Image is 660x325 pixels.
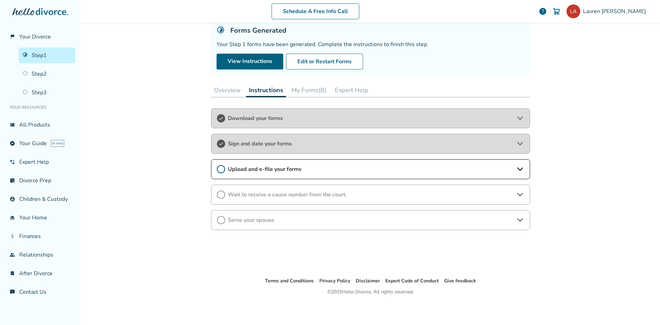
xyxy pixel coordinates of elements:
span: list_alt_check [10,178,15,183]
a: Privacy Policy [319,278,350,284]
a: exploreYour GuideAI beta [5,136,75,151]
span: Lauren [PERSON_NAME] [583,8,649,15]
span: Sign and date your forms [228,140,513,148]
a: Terms and Conditions [265,278,314,284]
a: View Instructions [217,54,283,69]
button: My Forms(8) [289,83,329,97]
a: bookmark_checkAfter Divorce [5,266,75,281]
a: groupRelationships [5,247,75,263]
img: ellkayarnold@gmail.com [566,4,580,18]
span: AI beta [51,140,64,147]
button: Expert Help [332,83,371,97]
button: Edit or Restart Forms [286,54,363,69]
span: Download your forms [228,115,513,122]
li: Give feedback [444,277,476,285]
a: view_listAll Products [5,117,75,133]
div: © 2025 Hello Divorce. All rights reserved. [327,288,414,296]
a: account_childChildren & Custody [5,191,75,207]
a: help [539,7,547,15]
span: view_list [10,122,15,128]
span: phone_in_talk [10,159,15,165]
span: Wait to receive a cause number from the court. [228,191,513,198]
a: Step3 [19,85,75,100]
a: phone_in_talkExpert Help [5,154,75,170]
span: Serve your spouse [228,216,513,224]
button: Overview [211,83,243,97]
iframe: Chat Widget [626,292,660,325]
a: Schedule A Free Info Call [272,3,359,19]
h5: Forms Generated [230,26,286,35]
a: Step2 [19,66,75,82]
a: flag_2Your Divorce [5,29,75,45]
span: Your Divorce [19,33,51,41]
a: garage_homeYour Home [5,210,75,226]
span: bookmark_check [10,271,15,276]
span: group [10,252,15,258]
span: attach_money [10,234,15,239]
button: Instructions [246,83,286,97]
span: Upload and e-file your forms [228,165,513,173]
img: Cart [552,7,561,15]
span: account_child [10,196,15,202]
span: garage_home [10,215,15,220]
a: list_alt_checkDivorce Prep [5,173,75,188]
a: Expert Code of Conduct [385,278,439,284]
li: Your Resources [5,100,75,114]
div: Your Step 1 forms have been generated. Complete the instructions to finish this step. [217,41,525,48]
span: explore [10,141,15,146]
a: Step1 [19,47,75,63]
a: chat_infoContact Us [5,284,75,300]
a: attach_moneyFinances [5,228,75,244]
span: flag_2 [10,34,15,40]
span: chat_info [10,289,15,295]
li: Disclaimer [356,277,380,285]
